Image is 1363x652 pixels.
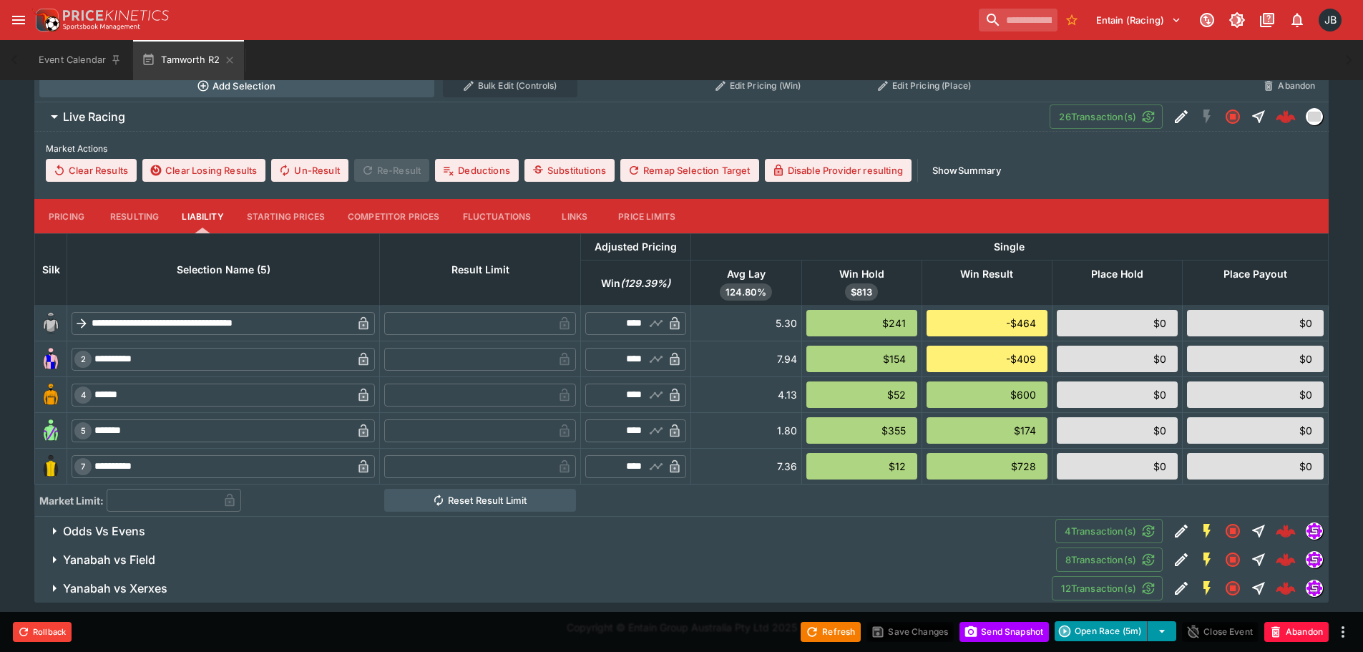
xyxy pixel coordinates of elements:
div: $0 [1187,310,1324,336]
button: Disable Provider resulting [765,159,912,182]
h6: Odds Vs Evens [63,524,145,539]
img: liveracing [1306,109,1322,125]
div: $0 [1187,346,1324,372]
button: Edit Detail [1168,104,1194,130]
button: Josh Brown [1314,4,1346,36]
button: Clear Losing Results [142,159,265,182]
button: Fluctuations [451,199,543,233]
button: Straight [1246,518,1271,544]
div: $154 [806,346,917,372]
button: Documentation [1254,7,1280,33]
img: simulator [1306,523,1322,539]
button: Edit Detail [1168,575,1194,601]
div: 24cdafe5-a716-4f20-8ac3-d7926df647c5 [1276,521,1296,541]
button: SGM Enabled [1194,518,1220,544]
span: 5 [78,426,89,436]
h6: Live Racing [63,110,125,125]
div: 8d01b72f-b1e1-4ed7-83ef-13aa7bc0d223 [1276,550,1296,570]
button: Open Race (5m) [1055,621,1148,641]
div: $0 [1057,417,1178,444]
img: PriceKinetics [63,10,169,21]
div: 22a46924-1271-4913-9f53-94f4913b437a [1276,578,1296,598]
div: $241 [806,310,917,336]
button: 8Transaction(s) [1056,548,1163,572]
th: Adjusted Pricing [580,234,690,261]
button: No Bookmarks [1060,9,1083,31]
span: 2 [78,354,89,364]
button: Live Racing [34,102,1050,131]
th: Single [690,234,1328,261]
img: logo-cerberus--red.svg [1276,578,1296,598]
button: Yanabah vs Xerxes [34,574,1052,603]
a: 22a46924-1271-4913-9f53-94f4913b437a [1271,574,1300,603]
button: Bulk Edit (Controls) [443,74,577,97]
span: Place Hold [1075,266,1159,283]
button: Yanabah vs Field [34,545,1056,574]
div: 8f8c2dff-74d4-49cb-99a1-3643ccb5f406 [1276,107,1296,127]
button: Price Limits [607,199,687,233]
button: 12Transaction(s) [1052,576,1163,600]
button: Substitutions [524,159,615,182]
span: Win Hold [824,266,900,283]
button: Closed [1220,547,1246,573]
button: Deductions [435,159,519,182]
img: blank-silk.png [39,312,62,335]
span: Mark an event as closed and abandoned. [1264,623,1329,638]
button: SGM Disabled [1194,104,1220,130]
button: Edit Pricing (Win) [679,74,837,97]
img: logo-cerberus--red.svg [1276,107,1296,127]
button: Refresh [801,622,861,642]
button: Abandon [1255,74,1324,97]
div: Josh Brown [1319,9,1342,31]
button: Resulting [99,199,170,233]
button: Edit Pricing (Place) [846,74,1004,97]
span: Win Result [944,266,1029,283]
button: ShowSummary [924,159,1010,182]
button: Straight [1246,575,1271,601]
button: SGM Enabled [1194,547,1220,573]
button: Pricing [34,199,99,233]
div: $0 [1187,417,1324,444]
div: $0 [1057,381,1178,408]
button: Rollback [13,622,72,642]
div: simulator [1306,580,1323,597]
button: Un-Result [271,159,348,182]
a: 8d01b72f-b1e1-4ed7-83ef-13aa7bc0d223 [1271,545,1300,574]
span: 4 [78,390,89,400]
button: Event Calendar [30,40,130,80]
span: Re-Result [354,159,429,182]
img: logo-cerberus--red.svg [1276,521,1296,541]
button: Straight [1246,104,1271,130]
div: -$464 [927,310,1048,336]
button: SGM Enabled [1194,575,1220,601]
button: Links [542,199,607,233]
button: Starting Prices [235,199,336,233]
svg: Closed [1224,522,1241,540]
div: $0 [1057,310,1178,336]
button: Closed [1220,104,1246,130]
img: PriceKinetics Logo [31,6,60,34]
img: runner 5 [39,419,62,442]
button: Tamworth R2 [133,40,244,80]
button: Send Snapshot [959,622,1049,642]
h3: Market Limit: [39,493,104,508]
span: 7 [78,462,88,472]
button: select merge strategy [1148,621,1176,641]
em: ( 129.39 %) [620,275,670,292]
div: 4.13 [695,387,797,402]
button: Liability [170,199,235,233]
div: $600 [927,381,1048,408]
div: simulator [1306,551,1323,568]
div: $52 [806,381,917,408]
th: Result Limit [380,234,581,306]
span: 124.80% [720,286,772,300]
button: more [1334,623,1352,641]
a: 24cdafe5-a716-4f20-8ac3-d7926df647c5 [1271,517,1300,545]
span: Selection Name (5) [161,261,286,278]
div: 7.36 [695,459,797,474]
div: $0 [1187,453,1324,480]
button: Toggle light/dark mode [1224,7,1250,33]
label: Market Actions [46,137,1317,159]
svg: Closed [1224,551,1241,568]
